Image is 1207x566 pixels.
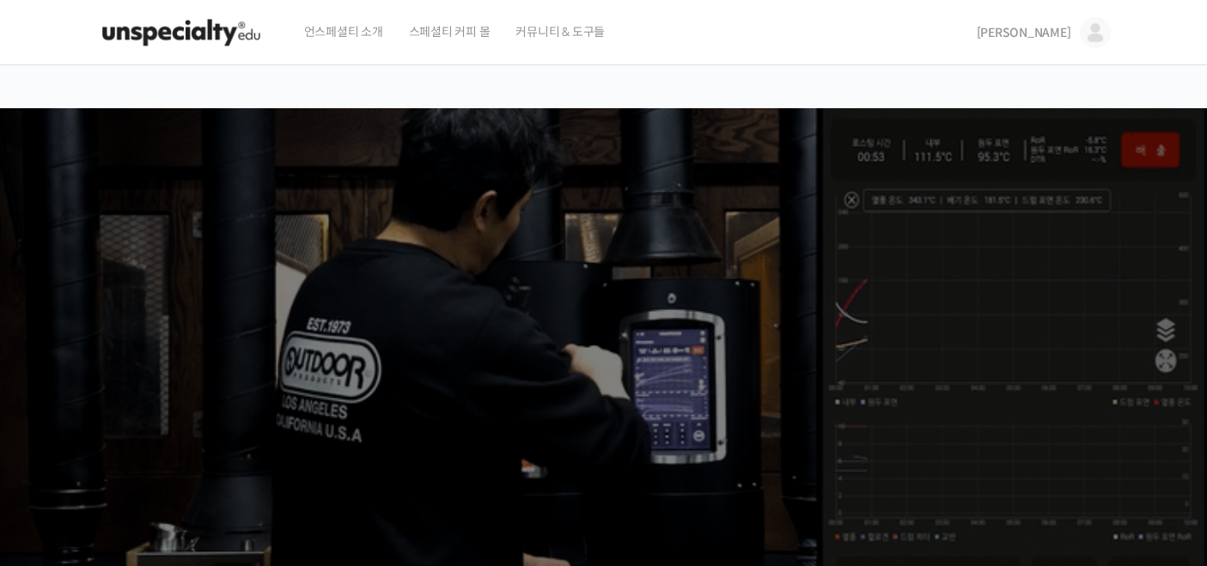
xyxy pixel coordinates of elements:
[16,263,1190,350] p: [PERSON_NAME]을 다하는 당신을 위해, 최고와 함께 만든 커피 클래스
[977,25,1071,40] span: [PERSON_NAME]
[16,357,1190,381] p: 시간과 장소에 구애받지 않고, 검증된 커리큘럼으로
